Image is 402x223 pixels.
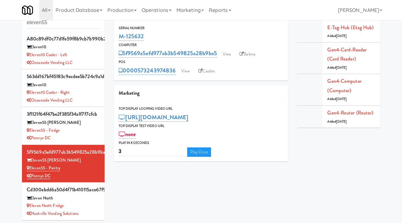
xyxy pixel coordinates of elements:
[27,157,100,164] div: Eleven55 [PERSON_NAME]
[27,119,100,127] div: Eleven55 [PERSON_NAME]
[220,50,234,59] a: View
[119,59,284,65] div: POS
[27,81,100,89] div: Eleven10
[27,97,73,103] a: Oceanside Vending LLC
[236,50,258,59] a: Balena
[336,97,347,101] span: [DATE]
[119,32,144,41] a: M-125632
[27,89,70,95] a: Eleven10 Cooler - Right
[27,135,51,141] a: Pennys DC
[27,17,100,29] input: Search cabinets
[22,32,105,69] li: a80c89df0c77d1fe59f8b9cb7b990b28Eleven10 Eleven10 Cooler - LeftOceanside Vending LLC
[27,127,60,133] a: Eleven55 - Fridge
[27,165,60,171] a: Eleven55 - Pantry
[327,97,347,101] span: Added
[336,65,347,70] span: [DATE]
[327,24,373,31] a: E-tag-hub (Etag Hub)
[178,66,193,76] a: View
[327,109,373,116] a: Gen4-router (Router)
[27,60,73,66] a: Oceanside Vending LLC
[27,43,100,51] div: Eleven10
[327,46,367,63] a: Gen4-card-reader (Card Reader)
[119,106,284,112] div: Top Display Looping Video Url
[22,5,33,16] img: Micromart
[336,119,347,124] span: [DATE]
[327,77,361,94] a: Gen4-computer (Computer)
[27,147,100,157] div: 5f9569a5efd977ab3b549825a28b9ba5
[22,183,105,220] li: cd300ebdd6a50d4f71b410115ace67f9Eleven North Eleven North FridgeNashville Vending Solutions
[327,119,347,124] span: Added
[119,66,176,75] a: 0000573243974836
[22,145,105,183] li: 5f9569a5efd977ab3b549825a28b9ba5Eleven55 [PERSON_NAME] Eleven55 - PantryPennys DC
[27,52,67,58] a: Eleven10 Cooler - Left
[119,49,217,58] a: 5f9569a5efd977ab3b549825a28b9ba5
[22,107,105,145] li: 3f1121f64f47be2f385f34a1f7f7cfcbEleven55 [PERSON_NAME] Eleven55 - FridgePennys DC
[119,89,140,97] span: Marketing
[336,34,347,38] span: [DATE]
[27,173,51,179] a: Pennys DC
[119,113,189,122] a: [URL][DOMAIN_NAME]
[119,130,136,139] a: none
[327,65,347,70] span: Added
[187,147,211,157] a: Play Once
[119,42,284,48] div: Computer
[119,25,284,31] div: Serial Number
[27,185,100,194] div: cd300ebdd6a50d4f71b410115ace67f9
[22,69,105,107] li: 563dd167bf45183c9ecdee5b724c9a1dEleven10 Eleven10 Cooler - RightOceanside Vending LLC
[195,66,218,76] a: Castles
[27,109,100,119] div: 3f1121f64f47be2f385f34a1f7f7cfcb
[119,140,284,146] div: Play in X seconds
[27,194,100,202] div: Eleven North
[327,34,347,38] span: Added
[119,123,284,129] div: Top Display Test Video Url
[27,34,100,44] div: a80c89df0c77d1fe59f8b9cb7b990b28
[27,72,100,81] div: 563dd167bf45183c9ecdee5b724c9a1d
[27,203,64,209] a: Eleven North Fridge
[27,210,79,216] a: Nashville Vending Solutions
